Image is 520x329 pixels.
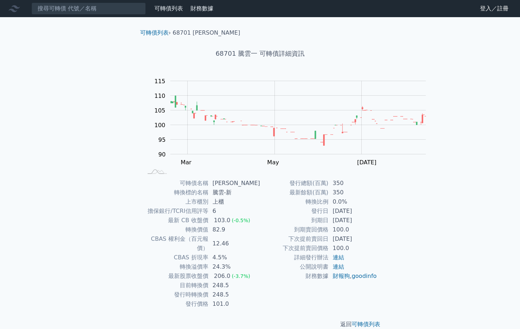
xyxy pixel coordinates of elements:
[208,281,260,290] td: 248.5
[140,29,169,36] a: 可轉債列表
[328,179,377,188] td: 350
[143,197,208,206] td: 上市櫃別
[143,299,208,309] td: 發行價格
[208,225,260,234] td: 82.9
[333,273,350,279] a: 財報狗
[260,197,328,206] td: 轉換比例
[232,273,250,279] span: (-3.7%)
[143,271,208,281] td: 最新股票收盤價
[154,107,165,114] tspan: 105
[158,136,165,143] tspan: 95
[143,262,208,271] td: 轉換溢價率
[208,234,260,253] td: 12.46
[143,281,208,290] td: 目前轉換價
[260,216,328,225] td: 到期日
[267,159,279,166] tspan: May
[260,225,328,234] td: 到期賣回價格
[134,320,386,329] p: 返回
[328,216,377,225] td: [DATE]
[208,179,260,188] td: [PERSON_NAME]
[260,253,328,262] td: 詳細發行辦法
[328,206,377,216] td: [DATE]
[208,262,260,271] td: 24.3%
[260,271,328,281] td: 財務數據
[328,244,377,253] td: 100.0
[260,206,328,216] td: 發行日
[328,271,377,281] td: ,
[208,188,260,197] td: 騰雲-新
[143,188,208,197] td: 轉換標的名稱
[260,262,328,271] td: 公開說明書
[190,5,213,12] a: 財務數據
[328,225,377,234] td: 100.0
[328,234,377,244] td: [DATE]
[357,159,376,166] tspan: [DATE]
[151,78,437,166] g: Chart
[208,197,260,206] td: 上櫃
[143,234,208,253] td: CBAS 權利金（百元報價）
[213,216,232,225] div: 103.0
[352,321,380,328] a: 可轉債列表
[154,93,165,99] tspan: 110
[260,188,328,197] td: 最新餘額(百萬)
[140,29,171,37] li: ›
[143,290,208,299] td: 發行時轉換價
[352,273,377,279] a: goodinfo
[328,197,377,206] td: 0.0%
[333,263,344,270] a: 連結
[328,188,377,197] td: 350
[180,159,192,166] tspan: Mar
[474,3,514,14] a: 登入／註冊
[173,29,240,37] li: 68701 [PERSON_NAME]
[333,254,344,261] a: 連結
[154,122,165,129] tspan: 100
[31,3,146,15] input: 搜尋可轉債 代號／名稱
[143,216,208,225] td: 最新 CB 收盤價
[134,49,386,59] h1: 68701 騰雲一 可轉債詳細資訊
[158,151,165,158] tspan: 90
[143,225,208,234] td: 轉換價值
[208,206,260,216] td: 6
[260,179,328,188] td: 發行總額(百萬)
[208,299,260,309] td: 101.0
[260,244,328,253] td: 下次提前賣回價格
[154,78,165,85] tspan: 115
[154,5,183,12] a: 可轉債列表
[260,234,328,244] td: 下次提前賣回日
[143,253,208,262] td: CBAS 折現率
[213,271,232,281] div: 206.0
[208,253,260,262] td: 4.5%
[232,218,250,223] span: (-0.5%)
[208,290,260,299] td: 248.5
[143,206,208,216] td: 擔保銀行/TCRI信用評等
[143,179,208,188] td: 可轉債名稱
